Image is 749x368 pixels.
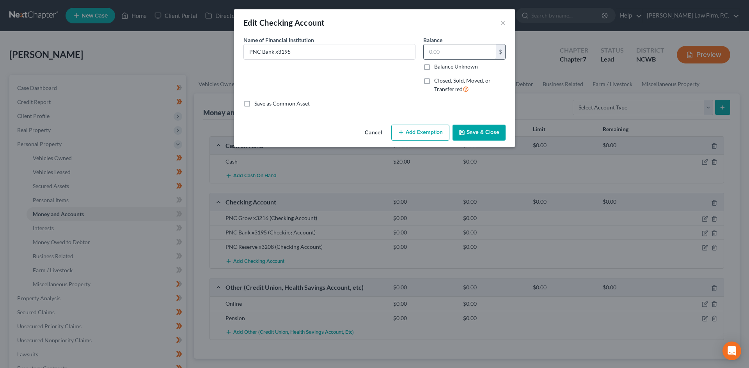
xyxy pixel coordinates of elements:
[359,125,388,141] button: Cancel
[244,44,415,59] input: Enter name...
[424,44,496,59] input: 0.00
[500,18,506,27] button: ×
[722,342,741,360] div: Open Intercom Messenger
[496,44,505,59] div: $
[434,63,478,70] label: Balance Unknown
[391,125,449,141] button: Add Exemption
[243,37,314,43] span: Name of Financial Institution
[423,36,442,44] label: Balance
[453,125,506,141] button: Save & Close
[434,77,491,92] span: Closed, Sold, Moved, or Transferred
[254,100,310,107] label: Save as Common Asset
[243,17,325,28] div: Edit Checking Account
